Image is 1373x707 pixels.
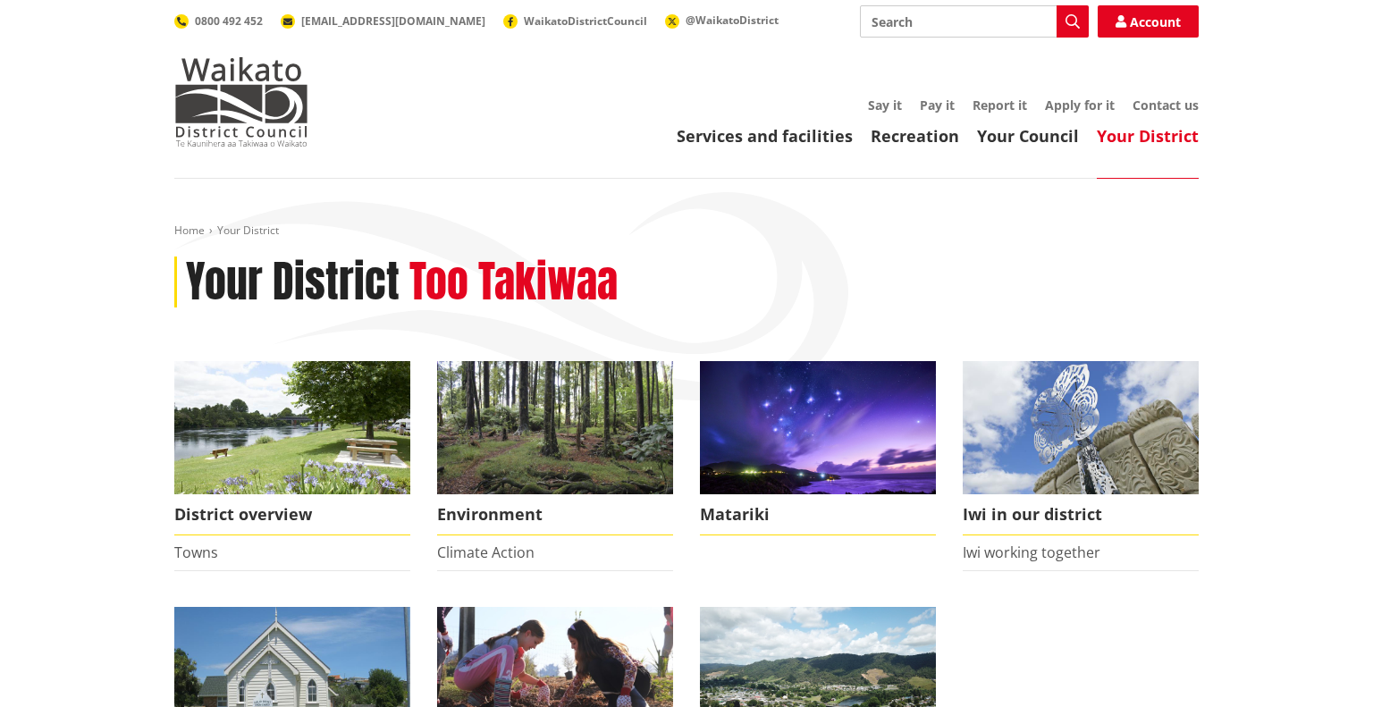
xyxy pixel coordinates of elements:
[503,13,647,29] a: WaikatoDistrictCouncil
[1097,125,1199,147] a: Your District
[217,223,279,238] span: Your District
[700,361,936,494] img: Matariki over Whiaangaroa
[920,97,955,114] a: Pay it
[665,13,779,28] a: @WaikatoDistrict
[700,361,936,535] a: Matariki
[963,361,1199,494] img: Turangawaewae Ngaruawahia
[963,494,1199,535] span: Iwi in our district
[281,13,485,29] a: [EMAIL_ADDRESS][DOMAIN_NAME]
[977,125,1079,147] a: Your Council
[186,257,400,308] h1: Your District
[963,543,1100,562] a: Iwi working together
[871,125,959,147] a: Recreation
[437,494,673,535] span: Environment
[174,57,308,147] img: Waikato District Council - Te Kaunihera aa Takiwaa o Waikato
[973,97,1027,114] a: Report it
[301,13,485,29] span: [EMAIL_ADDRESS][DOMAIN_NAME]
[868,97,902,114] a: Say it
[174,361,410,535] a: Ngaruawahia 0015 District overview
[700,494,936,535] span: Matariki
[1133,97,1199,114] a: Contact us
[174,223,205,238] a: Home
[524,13,647,29] span: WaikatoDistrictCouncil
[1045,97,1115,114] a: Apply for it
[437,361,673,494] img: biodiversity- Wright's Bush_16x9 crop
[860,5,1089,38] input: Search input
[174,494,410,535] span: District overview
[195,13,263,29] span: 0800 492 452
[174,13,263,29] a: 0800 492 452
[677,125,853,147] a: Services and facilities
[174,543,218,562] a: Towns
[686,13,779,28] span: @WaikatoDistrict
[437,361,673,535] a: Environment
[1098,5,1199,38] a: Account
[174,223,1199,239] nav: breadcrumb
[963,361,1199,535] a: Turangawaewae Ngaruawahia Iwi in our district
[409,257,618,308] h2: Too Takiwaa
[437,543,535,562] a: Climate Action
[174,361,410,494] img: Ngaruawahia 0015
